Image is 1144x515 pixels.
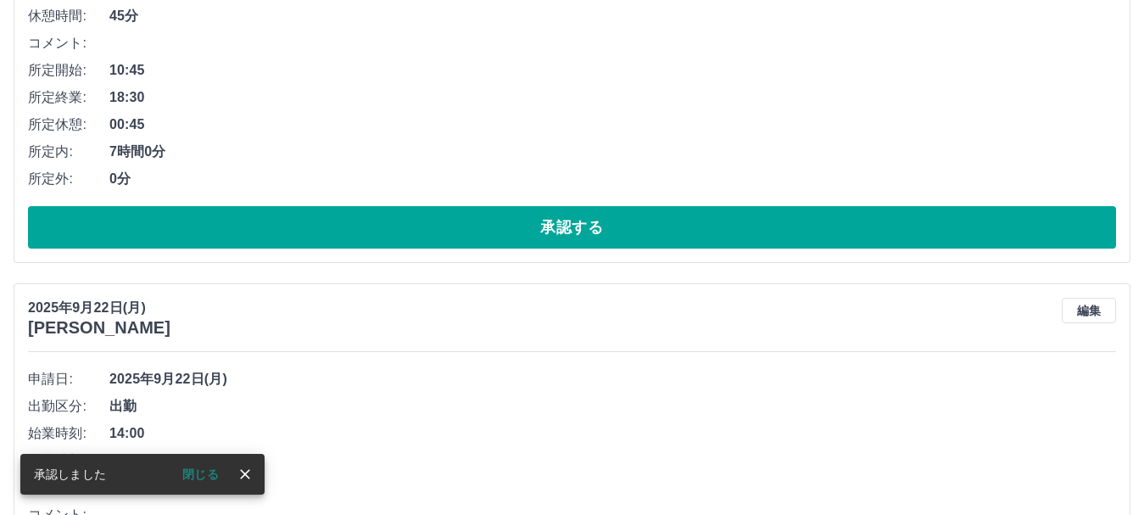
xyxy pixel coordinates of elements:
[169,462,232,487] button: 閉じる
[1062,298,1116,323] button: 編集
[28,298,170,318] p: 2025年9月22日(月)
[28,115,109,135] span: 所定休憩:
[109,60,1116,81] span: 10:45
[28,6,109,26] span: 休憩時間:
[109,115,1116,135] span: 00:45
[28,33,109,53] span: コメント:
[109,451,1116,471] span: 18:00
[28,87,109,108] span: 所定終業:
[109,396,1116,417] span: 出勤
[109,169,1116,189] span: 0分
[109,142,1116,162] span: 7時間0分
[109,87,1116,108] span: 18:30
[28,423,109,444] span: 始業時刻:
[28,60,109,81] span: 所定開始:
[232,462,258,487] button: close
[109,423,1116,444] span: 14:00
[109,478,1116,498] span: 0分
[28,206,1116,249] button: 承認する
[28,318,170,338] h3: [PERSON_NAME]
[34,459,106,490] div: 承認しました
[109,369,1116,389] span: 2025年9月22日(月)
[28,451,109,471] span: 終業時刻:
[109,6,1116,26] span: 45分
[28,396,109,417] span: 出勤区分:
[28,142,109,162] span: 所定内:
[28,169,109,189] span: 所定外:
[28,369,109,389] span: 申請日:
